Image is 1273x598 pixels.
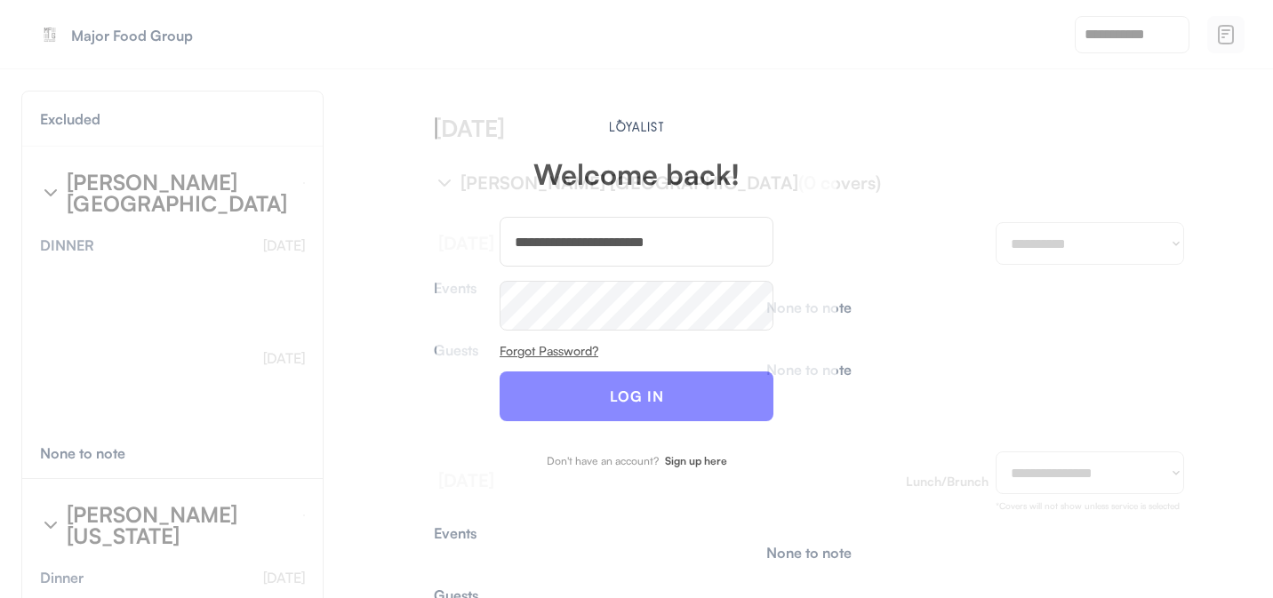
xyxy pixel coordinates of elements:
[665,454,727,467] strong: Sign up here
[500,343,598,358] u: Forgot Password?
[533,160,740,188] div: Welcome back!
[500,371,773,421] button: LOG IN
[606,119,668,132] img: Main.svg
[547,456,659,466] div: Don't have an account?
